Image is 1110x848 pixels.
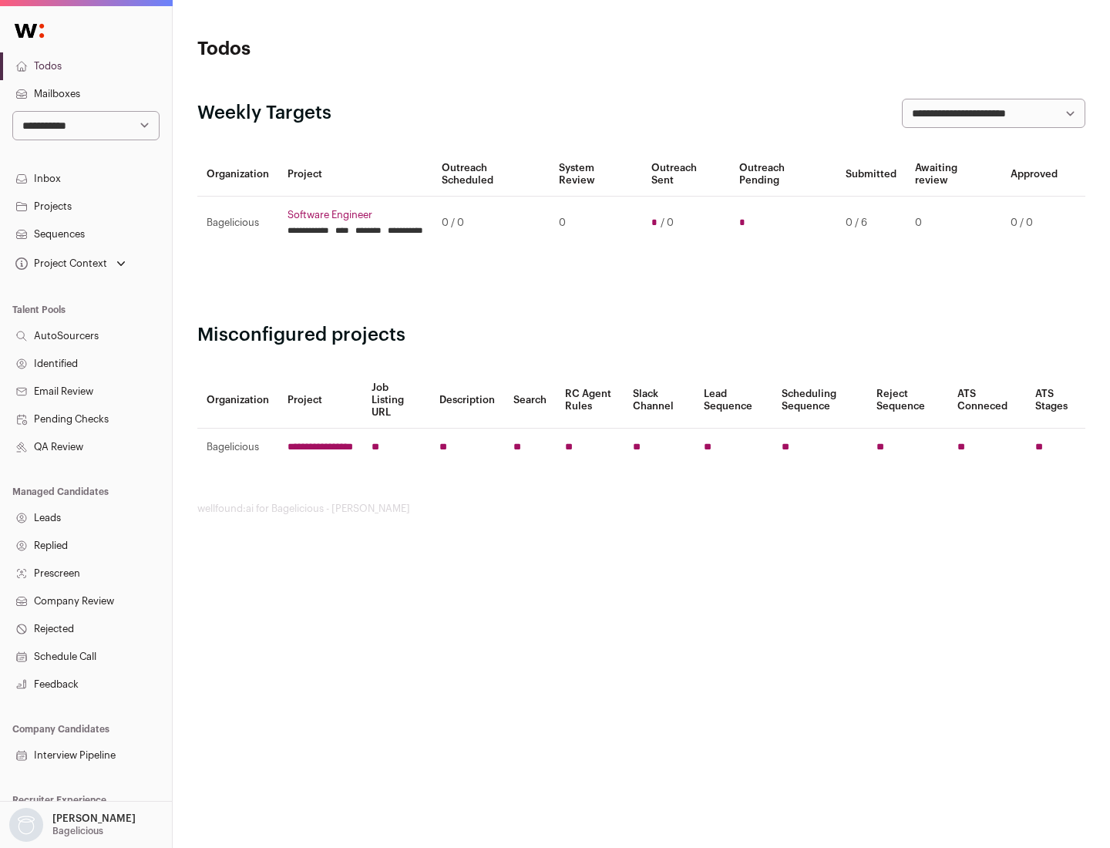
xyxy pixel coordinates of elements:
[504,372,556,429] th: Search
[430,372,504,429] th: Description
[661,217,674,229] span: / 0
[624,372,695,429] th: Slack Channel
[695,372,772,429] th: Lead Sequence
[948,372,1025,429] th: ATS Conneced
[550,153,641,197] th: System Review
[867,372,949,429] th: Reject Sequence
[6,808,139,842] button: Open dropdown
[197,323,1085,348] h2: Misconfigured projects
[12,257,107,270] div: Project Context
[52,825,103,837] p: Bagelicious
[836,153,906,197] th: Submitted
[12,253,129,274] button: Open dropdown
[730,153,836,197] th: Outreach Pending
[197,429,278,466] td: Bagelicious
[288,209,423,221] a: Software Engineer
[1001,153,1067,197] th: Approved
[550,197,641,250] td: 0
[197,503,1085,515] footer: wellfound:ai for Bagelicious - [PERSON_NAME]
[432,153,550,197] th: Outreach Scheduled
[906,197,1001,250] td: 0
[197,372,278,429] th: Organization
[9,808,43,842] img: nopic.png
[197,197,278,250] td: Bagelicious
[6,15,52,46] img: Wellfound
[362,372,430,429] th: Job Listing URL
[836,197,906,250] td: 0 / 6
[278,153,432,197] th: Project
[278,372,362,429] th: Project
[642,153,731,197] th: Outreach Sent
[1001,197,1067,250] td: 0 / 0
[1026,372,1085,429] th: ATS Stages
[772,372,867,429] th: Scheduling Sequence
[197,153,278,197] th: Organization
[52,813,136,825] p: [PERSON_NAME]
[197,37,493,62] h1: Todos
[197,101,331,126] h2: Weekly Targets
[906,153,1001,197] th: Awaiting review
[432,197,550,250] td: 0 / 0
[556,372,623,429] th: RC Agent Rules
